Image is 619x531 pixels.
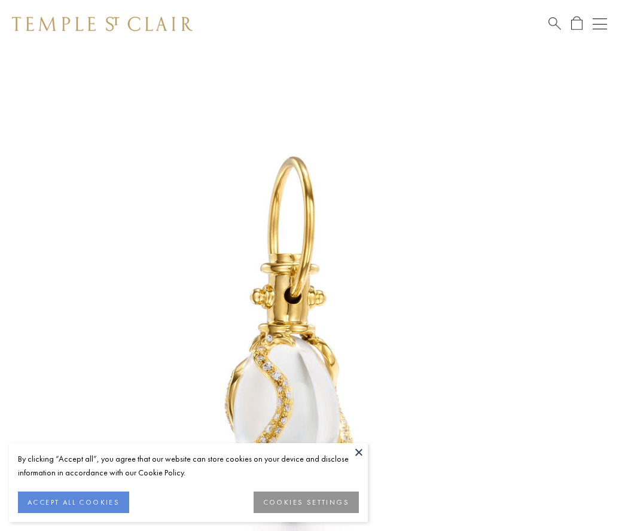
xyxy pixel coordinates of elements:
[254,492,359,513] button: COOKIES SETTINGS
[593,17,607,31] button: Open navigation
[18,452,359,480] div: By clicking “Accept all”, you agree that our website can store cookies on your device and disclos...
[571,16,583,31] a: Open Shopping Bag
[18,492,129,513] button: ACCEPT ALL COOKIES
[12,17,193,31] img: Temple St. Clair
[548,16,561,31] a: Search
